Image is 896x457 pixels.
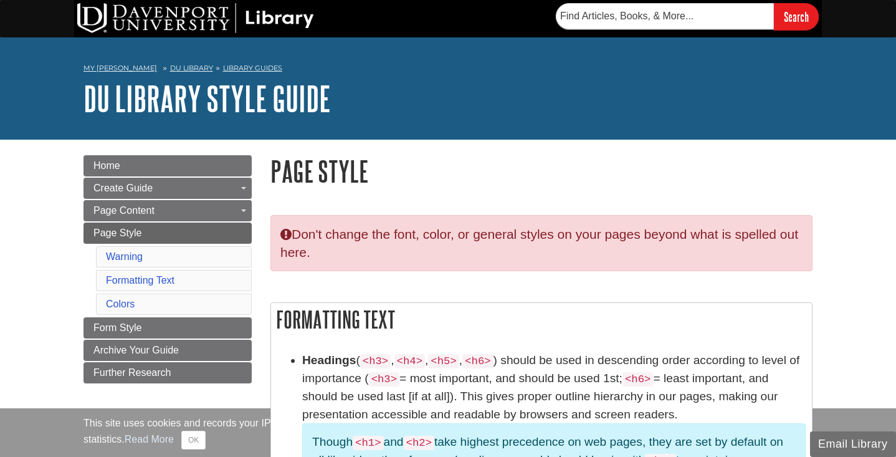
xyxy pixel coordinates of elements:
button: Email Library [810,431,896,457]
a: Page Content [83,200,252,221]
h1: Page Style [270,155,813,187]
a: Library Guides [223,64,282,72]
div: This site uses cookies and records your IP address for usage statistics. Additionally, we use Goo... [83,416,813,450]
input: Find Articles, Books, & More... [556,3,774,29]
input: Search [774,3,819,30]
span: Archive Your Guide [93,345,179,355]
span: Further Research [93,367,171,378]
span: Create Guide [93,183,153,193]
span: Page Content [93,205,155,216]
span: Home [93,160,120,171]
code: <h1> [353,436,383,450]
a: Warning [106,251,143,262]
h2: Formatting Text [271,303,812,336]
a: DU Library Style Guide [83,79,331,118]
a: DU Library [170,64,213,72]
a: Colors [106,299,135,309]
img: DU Library [77,3,314,33]
a: Archive Your Guide [83,340,252,361]
form: Searches DU Library's articles, books, and more [556,3,819,30]
a: Further Research [83,362,252,383]
a: My [PERSON_NAME] [83,63,157,74]
code: <h3> [369,372,399,387]
code: <h2> [404,436,434,450]
code: <h6> [462,354,493,368]
a: Read More [125,434,174,445]
a: Formatting Text [106,275,174,286]
strong: Headings [302,354,356,367]
a: Page Style [83,223,252,244]
code: <h6> [622,372,653,387]
button: Close [181,431,206,450]
span: Page Style [93,228,141,238]
p: Don't change the font, color, or general styles on your pages beyond what is spelled out here. [280,225,803,262]
code: <h4> [394,354,425,368]
a: Home [83,155,252,176]
span: Form Style [93,322,141,333]
code: <h3> [360,354,391,368]
nav: breadcrumb [83,60,813,80]
a: Create Guide [83,178,252,199]
div: Guide Page Menu [83,155,252,383]
code: <h5> [428,354,459,368]
a: Form Style [83,317,252,339]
